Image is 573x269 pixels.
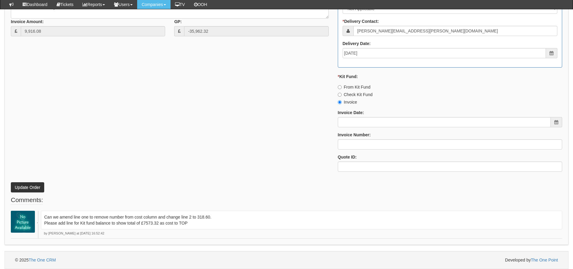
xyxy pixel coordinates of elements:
[338,85,342,89] input: From Kit Fund
[338,93,342,97] input: Check Kit Fund
[338,99,357,105] label: Invoice
[338,110,364,116] label: Invoice Date:
[29,258,56,262] a: The One CRM
[11,195,43,205] legend: Comments:
[531,258,558,262] a: The One Point
[338,132,371,138] label: Invoice Number:
[11,182,44,192] button: Update Order
[338,74,358,80] label: Kit Fund:
[343,41,371,47] label: Delivery Date:
[338,100,342,104] input: Invoice
[338,92,373,98] label: Check Kit Fund
[41,231,562,236] p: by [PERSON_NAME] at [DATE] 16:52:42
[174,19,182,25] label: GP:
[44,214,559,226] p: Can we amend line one to remove number from cost column and change line 2 to 318.60. Please add l...
[11,211,35,233] img: Simon Booth
[338,154,357,160] label: Quote ID:
[343,18,379,24] label: Delivery Contact:
[15,258,56,262] span: © 2025
[338,84,371,90] label: From Kit Fund
[11,19,44,25] label: Invoice Amount:
[505,257,558,263] span: Developed by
